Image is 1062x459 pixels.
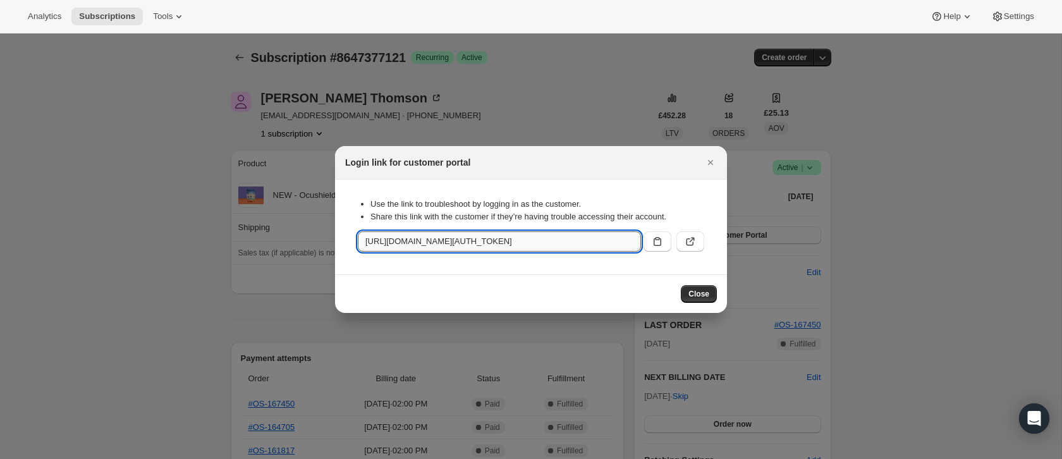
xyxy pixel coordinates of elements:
[923,8,980,25] button: Help
[370,198,704,211] li: Use the link to troubleshoot by logging in as the customer.
[370,211,704,223] li: Share this link with the customer if they’re having trouble accessing their account.
[1019,403,1049,434] div: Open Intercom Messenger
[1004,11,1034,21] span: Settings
[71,8,143,25] button: Subscriptions
[79,11,135,21] span: Subscriptions
[20,8,69,25] button: Analytics
[145,8,193,25] button: Tools
[984,8,1042,25] button: Settings
[681,285,717,303] button: Close
[702,154,719,171] button: Close
[28,11,61,21] span: Analytics
[943,11,960,21] span: Help
[345,156,470,169] h2: Login link for customer portal
[688,289,709,299] span: Close
[153,11,173,21] span: Tools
